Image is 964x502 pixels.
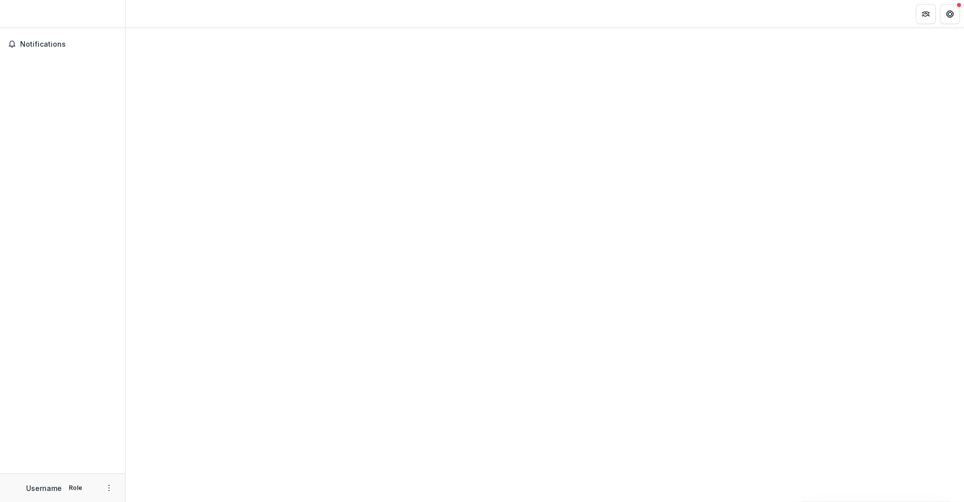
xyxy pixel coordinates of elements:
[940,4,960,24] button: Get Help
[4,36,121,52] button: Notifications
[103,482,115,494] button: More
[26,483,62,493] p: Username
[20,40,117,49] span: Notifications
[66,483,85,492] p: Role
[916,4,936,24] button: Partners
